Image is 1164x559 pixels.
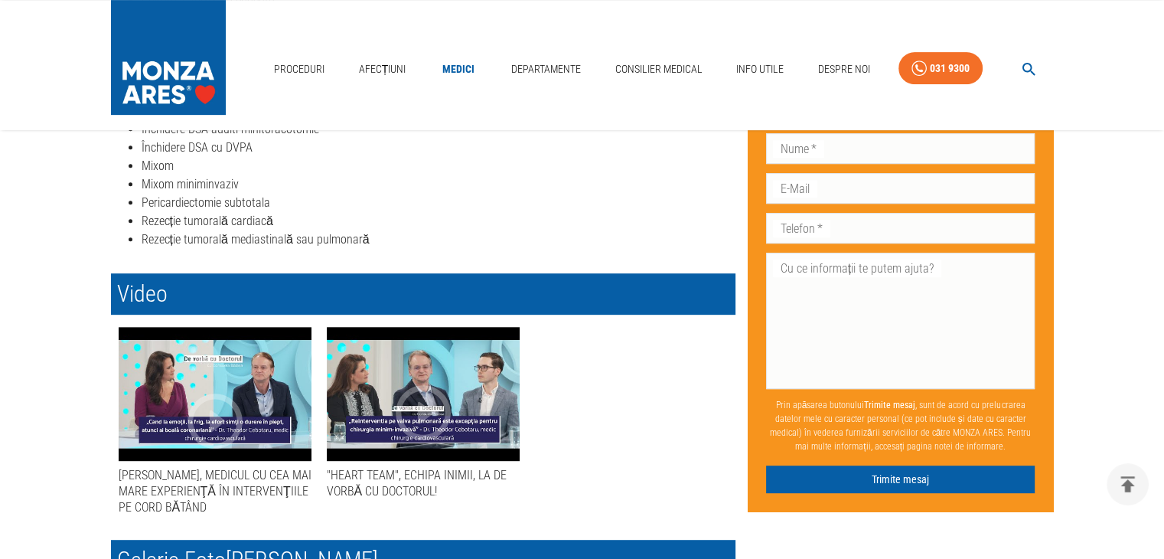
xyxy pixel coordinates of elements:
b: Trimite mesaj [864,400,915,410]
li: Mixom miniminvaziv [142,175,735,194]
div: DR. CEBOTARU, MEDICUL CU CEA MAI MARE EXPERIENŢĂ ÎN INTERVENŢIILE PE CORD BĂTÂND [119,327,311,461]
div: "HEART TEAM", ECHIPA INIMII, LA DE VORBĂ CU DOCTORUL! [327,467,520,500]
button: Trimite mesaj [766,466,1035,494]
li: Pericardiectomie subtotala [142,194,735,212]
li: Rezecție tumorală mediastinală sau pulmonară [142,230,735,249]
div: "HEART TEAM", ECHIPA INIMII, LA DE VORBĂ CU DOCTORUL! [327,327,520,461]
a: Consilier Medical [608,54,708,85]
h2: Video [111,273,735,315]
a: Info Utile [730,54,790,85]
a: Afecțiuni [353,54,412,85]
a: 031 9300 [898,52,983,85]
button: [PERSON_NAME], MEDICUL CU CEA MAI MARE EXPERIENŢĂ ÎN INTERVENŢIILE PE CORD BĂTÂND [119,327,311,522]
button: "HEART TEAM", ECHIPA INIMII, LA DE VORBĂ CU DOCTORUL! [327,327,520,506]
div: [PERSON_NAME], MEDICUL CU CEA MAI MARE EXPERIENŢĂ ÎN INTERVENŢIILE PE CORD BĂTÂND [119,467,311,516]
li: Mixom [142,157,735,175]
button: delete [1107,463,1149,505]
a: Medici [434,54,483,85]
a: Departamente [505,54,587,85]
a: Proceduri [268,54,331,85]
a: Despre Noi [812,54,876,85]
li: Rezecție tumorală cardiacă [142,212,735,230]
p: Prin apăsarea butonului , sunt de acord cu prelucrarea datelor mele cu caracter personal (ce pot ... [766,392,1035,459]
div: 031 9300 [930,59,970,78]
li: Închidere DSA cu DVPA [142,139,735,157]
